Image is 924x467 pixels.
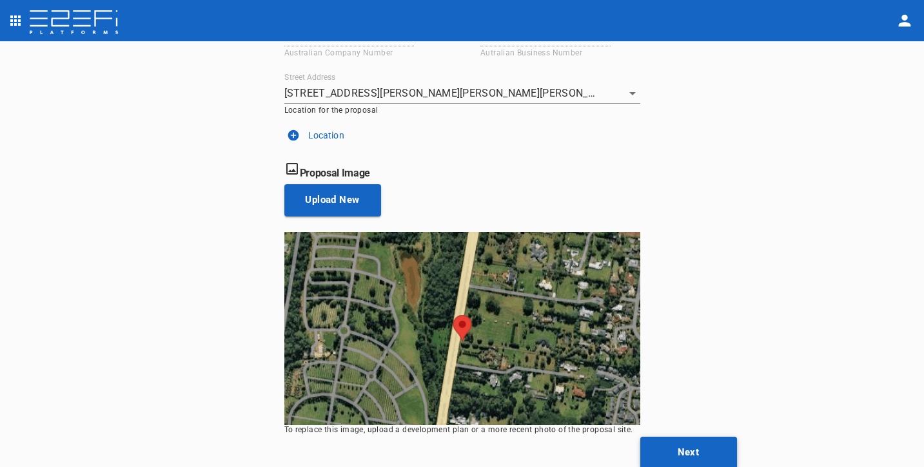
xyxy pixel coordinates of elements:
p: Location [308,129,344,142]
span: To replace this image, upload a development plan or a more recent photo of the proposal site. [284,425,633,434]
p: Autralian Business Number [480,48,611,57]
img: Proposal Image [284,232,640,425]
p: Australian Company Number [284,48,415,57]
p: Location for the proposal [284,106,640,115]
button: Location [284,125,640,146]
button: Upload New [284,184,381,216]
button: Open [624,84,642,102]
label: Street Address [284,71,336,82]
h6: Proposal Image [284,161,640,179]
